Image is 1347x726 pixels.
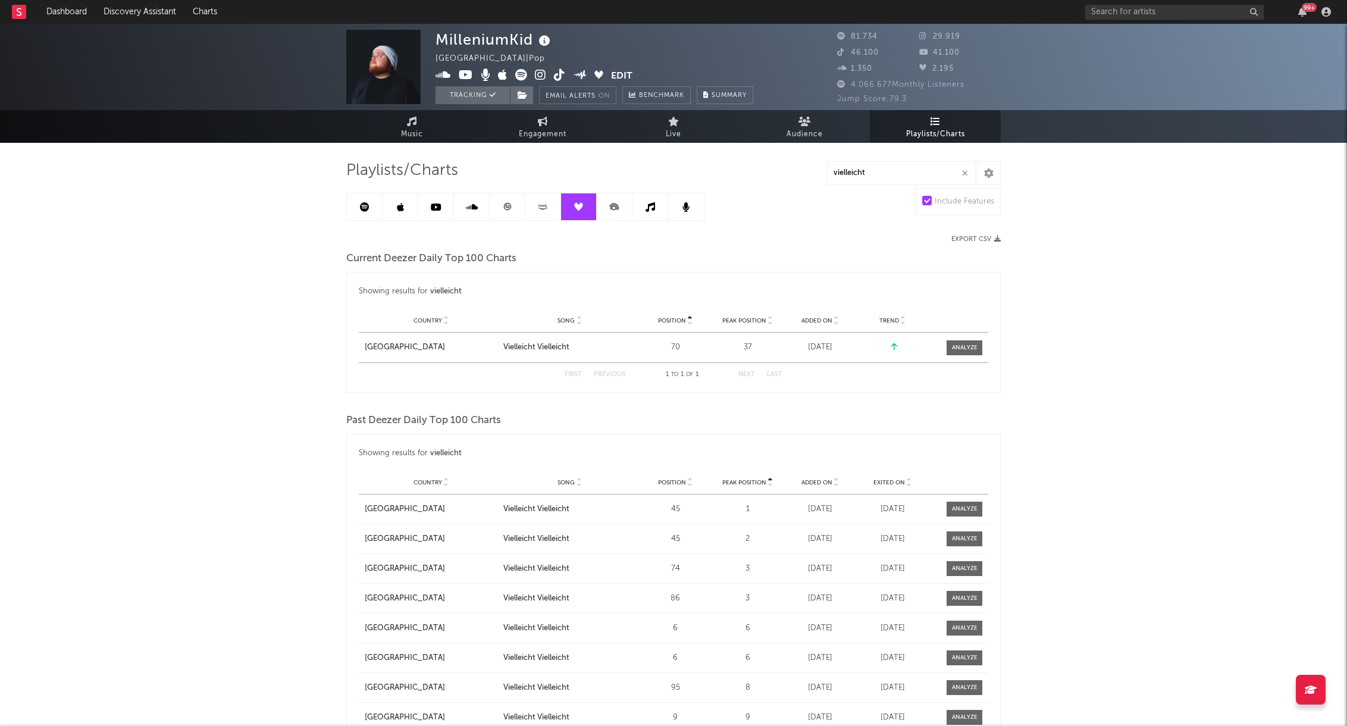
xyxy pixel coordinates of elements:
span: 2.195 [919,65,954,73]
span: Playlists/Charts [346,164,458,178]
a: Live [608,110,739,143]
div: Vielleicht Vielleicht [503,503,636,515]
button: Export CSV [951,236,1001,243]
div: [DATE] [859,622,926,634]
div: [DATE] [787,652,854,664]
span: Trend [879,317,899,324]
div: [DATE] [787,682,854,694]
span: Position [658,317,686,324]
div: Vielleicht Vielleicht [503,593,636,605]
button: Previous [594,371,625,378]
div: Showing results for [359,284,988,299]
button: 99+ [1298,7,1307,17]
div: vielleicht [430,284,462,299]
a: [GEOGRAPHIC_DATA] [365,563,497,575]
div: Vielleicht Vielleicht [503,342,636,353]
div: 45 [643,503,709,515]
div: Vielleicht Vielleicht [503,682,636,694]
div: [DATE] [787,342,854,353]
div: 6 [643,652,709,664]
div: [DATE] [787,712,854,724]
span: Added On [801,317,832,324]
span: Current Deezer Daily Top 100 Charts [346,252,516,266]
a: Vielleicht Vielleicht [503,563,636,575]
a: [GEOGRAPHIC_DATA] [365,533,497,545]
div: Include Features [935,195,994,209]
a: Vielleicht Vielleicht [503,533,636,545]
a: Benchmark [622,86,691,104]
a: Vielleicht Vielleicht [503,622,636,634]
div: 1 1 1 [649,368,715,382]
div: MilleniumKid [436,30,553,49]
div: [GEOGRAPHIC_DATA] [365,593,497,605]
span: Peak Position [722,479,766,486]
div: 74 [643,563,709,575]
span: Past Deezer Daily Top 100 Charts [346,414,501,428]
a: [GEOGRAPHIC_DATA] [365,622,497,634]
span: Country [414,317,442,324]
div: 8 [715,682,781,694]
div: Showing results for [359,446,988,461]
div: [DATE] [859,652,926,664]
span: 41.100 [919,49,960,57]
div: [DATE] [787,503,854,515]
div: 95 [643,682,709,694]
span: 29.919 [919,33,960,40]
div: Vielleicht Vielleicht [503,652,636,664]
button: Edit [611,69,632,84]
div: 45 [643,533,709,545]
div: [DATE] [787,563,854,575]
div: 1 [715,503,781,515]
div: 2 [715,533,781,545]
span: Playlists/Charts [906,127,965,142]
button: Last [767,371,782,378]
div: [DATE] [787,593,854,605]
div: [DATE] [859,593,926,605]
a: [GEOGRAPHIC_DATA] [365,503,497,515]
span: Engagement [519,127,566,142]
span: Exited On [873,479,905,486]
span: Benchmark [639,89,684,103]
div: 99 + [1302,3,1317,12]
span: Song [557,317,575,324]
button: Tracking [436,86,510,104]
span: Added On [801,479,832,486]
div: 86 [643,593,709,605]
span: Audience [787,127,823,142]
span: Live [666,127,681,142]
span: of [686,372,693,377]
div: [DATE] [859,682,926,694]
span: Summary [712,92,747,99]
a: [GEOGRAPHIC_DATA] [365,652,497,664]
span: Country [414,479,442,486]
span: Music [401,127,423,142]
div: 3 [715,593,781,605]
div: [DATE] [859,712,926,724]
div: 9 [715,712,781,724]
a: Music [346,110,477,143]
div: [DATE] [859,503,926,515]
span: Jump Score: 79.3 [837,95,907,103]
span: Position [658,479,686,486]
span: Peak Position [722,317,766,324]
span: 1.350 [837,65,872,73]
div: 6 [643,622,709,634]
input: Search for artists [1085,5,1264,20]
div: 37 [715,342,781,353]
span: 4.066.677 Monthly Listeners [837,81,964,89]
button: Summary [697,86,753,104]
a: [GEOGRAPHIC_DATA] [365,712,497,724]
div: [DATE] [859,533,926,545]
button: First [565,371,582,378]
span: 46.100 [837,49,879,57]
div: 6 [715,622,781,634]
div: [DATE] [787,533,854,545]
a: Playlists/Charts [870,110,1001,143]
